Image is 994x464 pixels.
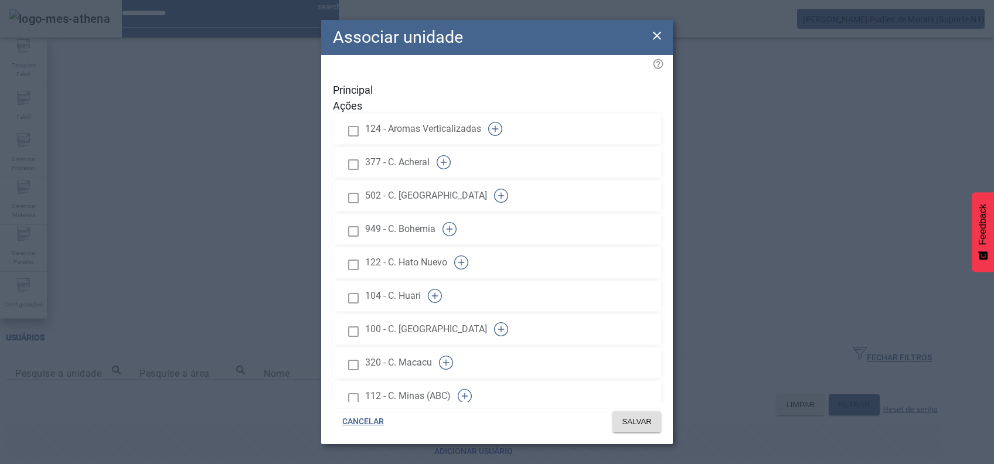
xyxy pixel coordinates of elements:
[365,255,447,269] span: 122 - C. Hato Nuevo
[333,25,463,50] h2: Associar unidade
[333,411,393,432] button: CANCELAR
[612,411,661,432] button: SALVAR
[978,204,988,245] span: Feedback
[333,82,661,98] span: Principal
[365,289,421,303] span: 104 - C. Huari
[365,122,481,136] span: 124 - Aromas Verticalizadas
[365,222,435,236] span: 949 - C. Bohemia
[365,189,487,203] span: 502 - C. [GEOGRAPHIC_DATA]
[622,416,652,428] span: SALVAR
[333,98,661,114] span: Ações
[365,155,430,169] span: 377 - C. Acheral
[972,192,994,272] button: Feedback - Mostrar pesquisa
[365,322,487,336] span: 100 - C. [GEOGRAPHIC_DATA]
[365,389,451,403] span: 112 - C. Minas (ABC)
[342,416,384,428] span: CANCELAR
[365,356,432,370] span: 320 - C. Macacu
